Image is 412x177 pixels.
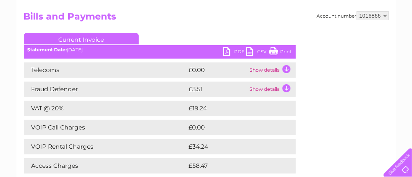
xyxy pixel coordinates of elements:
a: Water [277,33,292,38]
td: Show details [248,82,296,97]
h2: Bills and Payments [24,11,389,26]
img: logo.png [15,20,54,43]
td: VAT @ 20% [24,101,187,116]
a: Energy [296,33,313,38]
a: Blog [345,33,356,38]
td: £3.51 [187,82,248,97]
td: Telecoms [24,62,187,78]
td: £19.24 [187,101,280,116]
b: Statement Date: [28,47,67,52]
td: £0.00 [187,120,278,135]
div: [DATE] [24,47,296,52]
td: VOIP Call Charges [24,120,187,135]
a: Telecoms [318,33,341,38]
a: Print [269,47,292,58]
a: Current Invoice [24,33,139,44]
td: Fraud Defender [24,82,187,97]
a: CSV [246,47,269,58]
td: VOIP Rental Charges [24,139,187,154]
td: £0.00 [187,62,248,78]
div: Clear Business is a trading name of Verastar Limited (registered in [GEOGRAPHIC_DATA] No. 3667643... [25,4,387,37]
td: Show details [248,62,296,78]
td: £58.47 [187,158,280,174]
a: Log out [387,33,405,38]
a: Contact [361,33,380,38]
td: £34.24 [187,139,281,154]
a: PDF [223,47,246,58]
td: Access Charges [24,158,187,174]
a: 0333 014 3131 [268,4,320,13]
div: Account number [317,11,389,20]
